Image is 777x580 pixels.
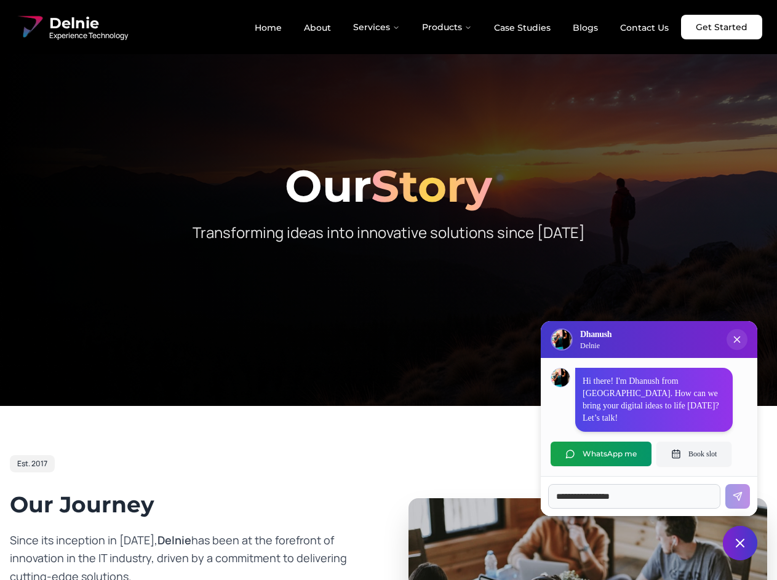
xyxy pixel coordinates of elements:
span: Delnie [157,533,191,547]
img: Dhanush [551,368,570,387]
p: Hi there! I'm Dhanush from [GEOGRAPHIC_DATA]. How can we bring your digital ideas to life [DATE]?... [583,375,725,424]
nav: Main [245,15,679,39]
a: Get Started [681,15,762,39]
span: Story [371,159,492,213]
button: Services [343,15,410,39]
button: Close chat popup [727,329,747,350]
p: Transforming ideas into innovative solutions since [DATE] [153,223,625,242]
span: Delnie [49,14,128,33]
a: Home [245,17,292,38]
a: Case Studies [484,17,560,38]
button: Products [412,15,482,39]
button: Book slot [656,442,731,466]
a: Delnie Logo Full [15,12,128,42]
img: Delnie Logo [15,12,44,42]
p: Delnie [580,341,612,351]
button: WhatsApp me [551,442,651,466]
span: Experience Technology [49,31,128,41]
a: Contact Us [610,17,679,38]
span: Est. 2017 [17,459,47,469]
h3: Dhanush [580,328,612,341]
h1: Our [10,164,767,208]
a: About [294,17,341,38]
button: Close chat [723,526,757,560]
h2: Our Journey [10,492,369,517]
a: Blogs [563,17,608,38]
img: Delnie Logo [552,330,572,349]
